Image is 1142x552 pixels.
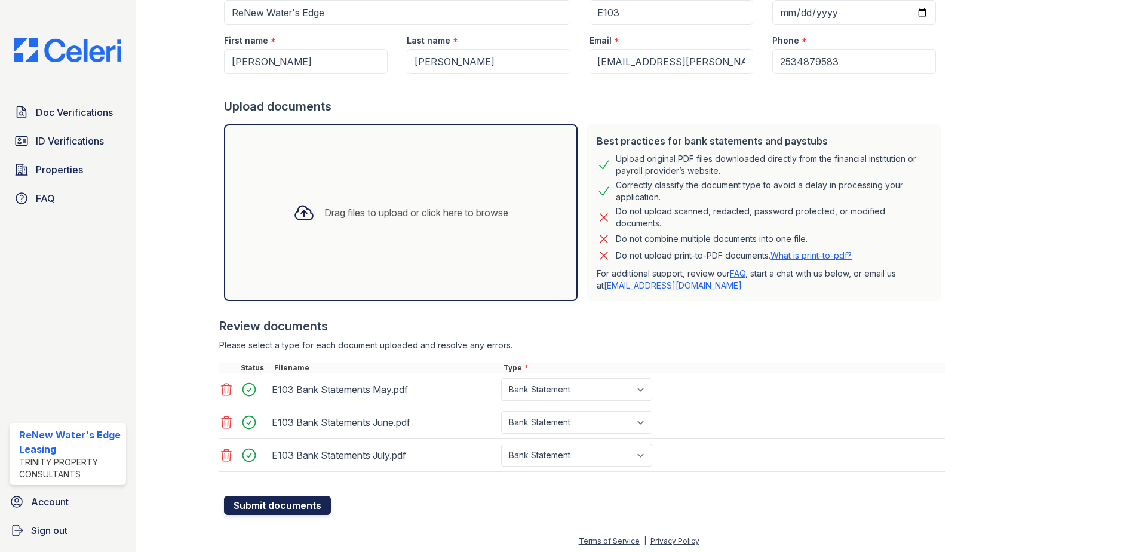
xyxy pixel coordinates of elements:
[272,380,496,399] div: E103 Bank Statements May.pdf
[770,250,852,260] a: What is print-to-pdf?
[219,339,945,351] div: Please select a type for each document uploaded and resolve any errors.
[10,158,126,182] a: Properties
[644,536,646,545] div: |
[224,35,268,47] label: First name
[616,179,931,203] div: Correctly classify the document type to avoid a delay in processing your application.
[597,134,931,148] div: Best practices for bank statements and paystubs
[272,446,496,465] div: E103 Bank Statements July.pdf
[31,495,69,509] span: Account
[10,100,126,124] a: Doc Verifications
[324,206,508,220] div: Drag files to upload or click here to browse
[579,536,640,545] a: Terms of Service
[730,268,745,278] a: FAQ
[616,206,931,229] div: Do not upload scanned, redacted, password protected, or modified documents.
[5,38,131,62] img: CE_Logo_Blue-a8612792a0a2168367f1c8372b55b34899dd931a85d93a1a3d3e32e68fde9ad4.png
[238,363,272,373] div: Status
[272,363,501,373] div: Filename
[597,268,931,292] p: For additional support, review our , start a chat with us below, or email us at
[224,98,945,115] div: Upload documents
[5,519,131,542] a: Sign out
[36,191,55,206] span: FAQ
[219,318,945,335] div: Review documents
[616,250,852,262] p: Do not upload print-to-PDF documents.
[36,162,83,177] span: Properties
[650,536,699,545] a: Privacy Policy
[590,35,612,47] label: Email
[10,186,126,210] a: FAQ
[36,105,113,119] span: Doc Verifications
[272,413,496,432] div: E103 Bank Statements June.pdf
[616,153,931,177] div: Upload original PDF files downloaded directly from the financial institution or payroll provider’...
[501,363,945,373] div: Type
[224,496,331,515] button: Submit documents
[407,35,450,47] label: Last name
[5,490,131,514] a: Account
[604,280,742,290] a: [EMAIL_ADDRESS][DOMAIN_NAME]
[36,134,104,148] span: ID Verifications
[19,428,121,456] div: ReNew Water's Edge Leasing
[10,129,126,153] a: ID Verifications
[616,232,808,246] div: Do not combine multiple documents into one file.
[772,35,799,47] label: Phone
[19,456,121,480] div: Trinity Property Consultants
[31,523,67,538] span: Sign out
